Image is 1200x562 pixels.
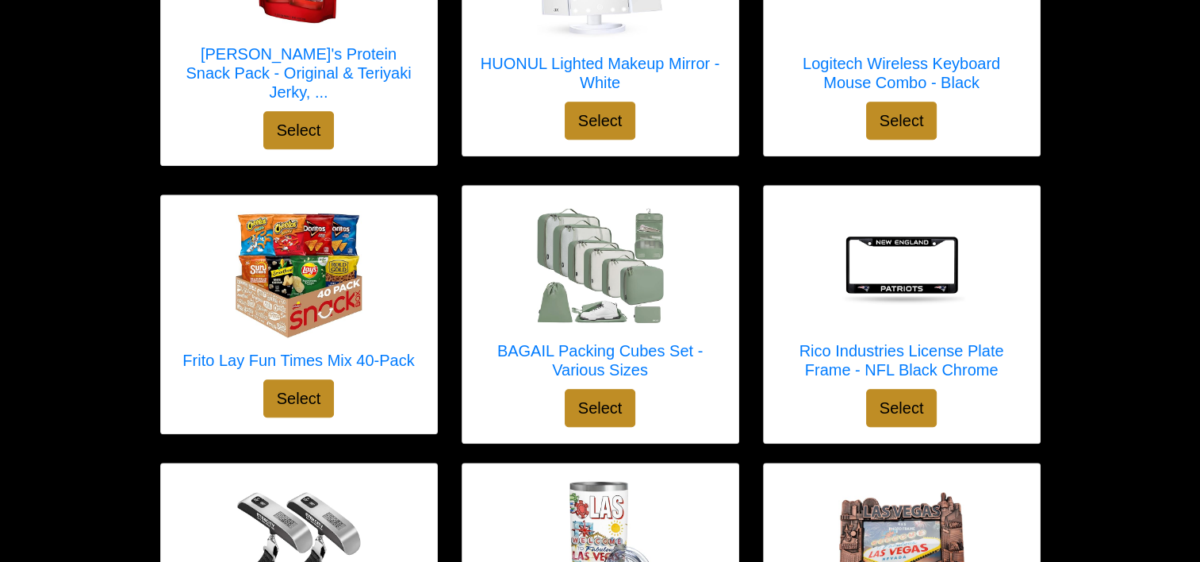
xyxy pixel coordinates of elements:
[780,202,1024,389] a: Rico Industries License Plate Frame - NFL Black Chrome Rico Industries License Plate Frame - NFL ...
[780,54,1024,92] h5: Logitech Wireless Keyboard Mouse Combo - Black
[263,111,335,149] button: Select
[565,389,636,427] button: Select
[478,54,723,92] h5: HUONUL Lighted Makeup Mirror - White
[866,102,937,140] button: Select
[537,208,664,323] img: BAGAIL Packing Cubes Set - Various Sizes
[263,379,335,418] button: Select
[838,202,965,329] img: Rico Industries License Plate Frame - NFL Black Chrome
[478,202,723,389] a: BAGAIL Packing Cubes Set - Various Sizes BAGAIL Packing Cubes Set - Various Sizes
[236,211,362,338] img: Frito Lay Fun Times Mix 40-Pack
[182,351,414,370] h5: Frito Lay Fun Times Mix 40-Pack
[866,389,937,427] button: Select
[565,102,636,140] button: Select
[177,44,421,102] h5: [PERSON_NAME]'s Protein Snack Pack - Original & Teriyaki Jerky, ...
[478,341,723,379] h5: BAGAIL Packing Cubes Set - Various Sizes
[182,211,414,379] a: Frito Lay Fun Times Mix 40-Pack Frito Lay Fun Times Mix 40-Pack
[780,341,1024,379] h5: Rico Industries License Plate Frame - NFL Black Chrome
